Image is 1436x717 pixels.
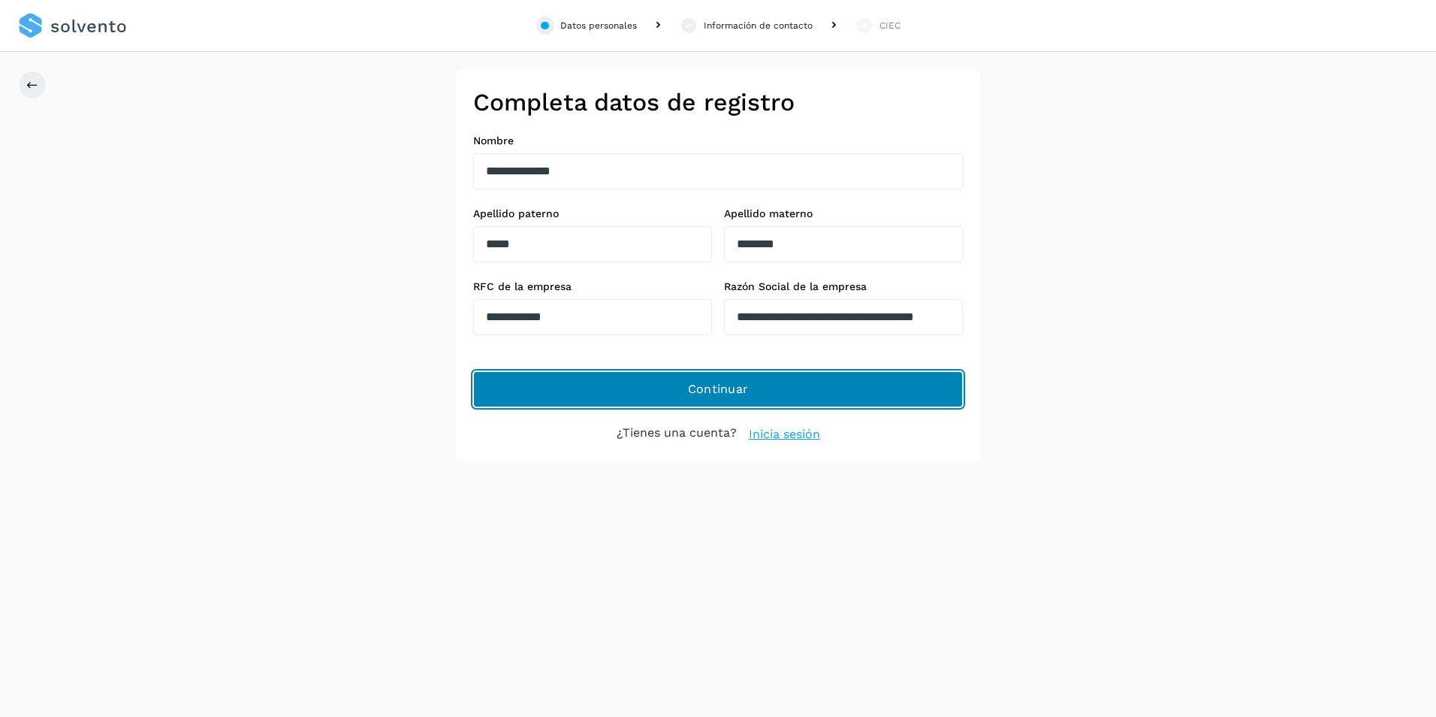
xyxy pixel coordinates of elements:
div: Datos personales [560,19,637,32]
label: Nombre [473,135,963,147]
span: Continuar [688,381,749,398]
a: Inicia sesión [749,425,820,443]
h2: Completa datos de registro [473,88,963,116]
label: Razón Social de la empresa [724,280,963,293]
button: Continuar [473,371,963,407]
label: Apellido materno [724,207,963,220]
div: Información de contacto [704,19,813,32]
p: ¿Tienes una cuenta? [617,425,737,443]
label: RFC de la empresa [473,280,712,293]
label: Apellido paterno [473,207,712,220]
div: CIEC [879,19,901,32]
